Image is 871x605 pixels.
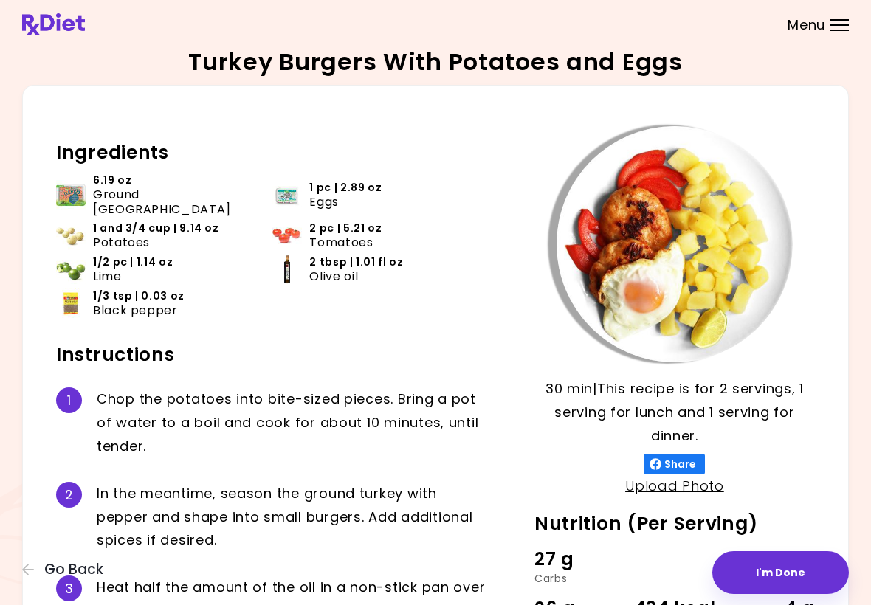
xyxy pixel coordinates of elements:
span: Go Back [44,561,103,578]
button: I'm Done [712,551,849,594]
span: Share [661,458,699,470]
span: Eggs [309,195,339,209]
span: Menu [788,18,825,32]
span: 1 and 3/4 cup | 9.14 oz [93,221,219,235]
span: 6.19 oz [93,173,131,187]
div: 1 [56,387,82,413]
div: 3 [56,575,82,601]
span: 1/3 tsp | 0.03 oz [93,289,185,303]
span: Black pepper [93,303,178,317]
span: 2 pc | 5.21 oz [309,221,382,235]
span: 2 tbsp | 1.01 fl oz [309,255,403,269]
img: RxDiet [22,13,85,35]
span: Ground [GEOGRAPHIC_DATA] [93,187,251,215]
a: Upload Photo [625,477,724,495]
span: Tomatoes [309,235,373,249]
span: Lime [93,269,122,283]
button: Go Back [22,561,111,578]
div: 25 g [721,545,815,573]
span: 1 pc | 2.89 oz [309,181,382,195]
div: Carbs [534,573,628,584]
h2: Ingredients [56,141,489,165]
h2: Nutrition (Per Serving) [534,512,815,536]
div: I n t h e m e a n t i m e , s e a s o n t h e g r o u n d t u r k e y w i t h p e p p e r a n d s... [97,482,489,553]
span: Potatoes [93,235,150,249]
p: 30 min | This recipe is for 2 servings, 1 serving for lunch and 1 serving for dinner. [534,377,815,448]
span: Olive oil [309,269,358,283]
div: 2 [56,482,82,508]
div: 27 g [534,545,628,573]
h2: Turkey Burgers With Potatoes and Eggs [188,50,683,74]
h2: Instructions [56,343,489,367]
span: 1/2 pc | 1.14 oz [93,255,173,269]
div: C h o p t h e p o t a t o e s i n t o b i t e - s i z e d p i e c e s . B r i n g a p o t o f w a... [97,387,489,458]
button: Share [644,454,705,474]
